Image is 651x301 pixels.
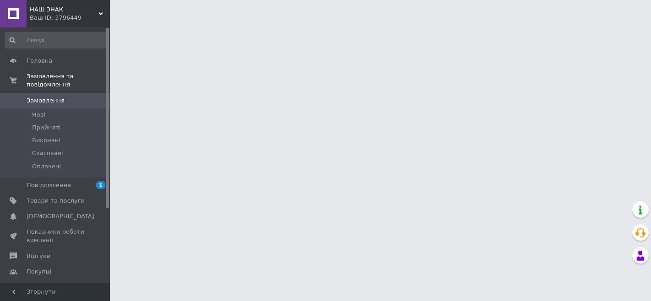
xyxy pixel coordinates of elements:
span: Виконані [32,136,60,145]
span: Нові [32,111,45,119]
span: Скасовані [32,149,63,157]
span: Покупці [27,268,51,276]
span: Відгуки [27,252,50,260]
span: [DEMOGRAPHIC_DATA] [27,212,94,220]
span: Повідомлення [27,181,71,189]
div: Ваш ID: 3796449 [30,14,110,22]
span: Оплачені [32,162,61,171]
span: Головна [27,57,52,65]
span: Замовлення та повідомлення [27,72,110,89]
span: 1 [96,181,105,189]
span: Замовлення [27,97,65,105]
span: Прийняті [32,124,60,132]
span: НАШ ЗНАК [30,5,98,14]
span: Показники роботи компанії [27,228,85,244]
span: Товари та послуги [27,197,85,205]
input: Пошук [5,32,108,48]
